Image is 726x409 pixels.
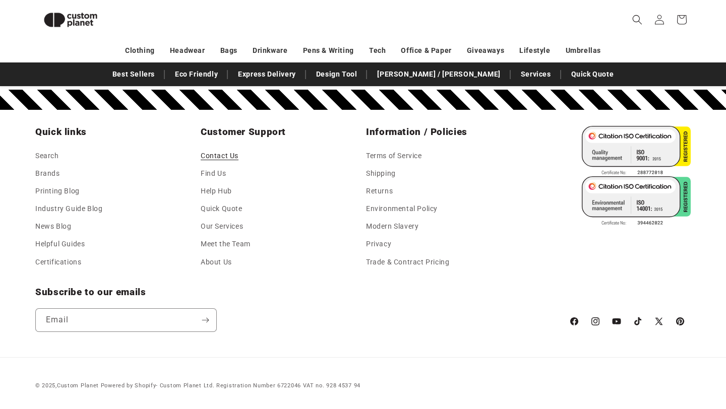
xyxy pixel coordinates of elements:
[233,65,301,83] a: Express Delivery
[201,126,360,138] h2: Customer Support
[35,286,559,298] h2: Subscribe to our emails
[626,9,648,31] summary: Search
[35,253,81,271] a: Certifications
[366,218,418,235] a: Modern Slavery
[366,182,393,200] a: Returns
[57,382,99,389] a: Custom Planet
[582,176,691,227] img: ISO 14001 Certified
[566,42,601,59] a: Umbrellas
[194,308,216,332] button: Subscribe
[372,65,505,83] a: [PERSON_NAME] / [PERSON_NAME]
[366,165,396,182] a: Shipping
[366,126,525,138] h2: Information / Policies
[366,253,449,271] a: Trade & Contract Pricing
[35,4,106,36] img: Custom Planet
[35,218,71,235] a: News Blog
[35,235,85,253] a: Helpful Guides
[35,200,102,218] a: Industry Guide Blog
[311,65,362,83] a: Design Tool
[201,165,226,182] a: Find Us
[201,182,232,200] a: Help Hub
[35,382,99,389] small: © 2025,
[582,126,691,176] img: ISO 9001 Certified
[553,300,726,409] iframe: Chat Widget
[366,150,422,165] a: Terms of Service
[35,165,60,182] a: Brands
[401,42,451,59] a: Office & Paper
[35,182,80,200] a: Printing Blog
[566,65,619,83] a: Quick Quote
[101,382,156,389] a: Powered by Shopify
[170,42,205,59] a: Headwear
[201,235,251,253] a: Meet the Team
[101,382,360,389] small: - Custom Planet Ltd. Registration Number 6722046 VAT no. 928 4537 94
[467,42,504,59] a: Giveaways
[201,218,243,235] a: Our Services
[369,42,386,59] a: Tech
[170,65,223,83] a: Eco Friendly
[519,42,550,59] a: Lifestyle
[253,42,287,59] a: Drinkware
[201,150,238,165] a: Contact Us
[201,253,232,271] a: About Us
[35,150,59,165] a: Search
[125,42,155,59] a: Clothing
[201,200,243,218] a: Quick Quote
[516,65,556,83] a: Services
[366,200,438,218] a: Environmental Policy
[366,235,391,253] a: Privacy
[220,42,237,59] a: Bags
[107,65,160,83] a: Best Sellers
[35,126,195,138] h2: Quick links
[303,42,354,59] a: Pens & Writing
